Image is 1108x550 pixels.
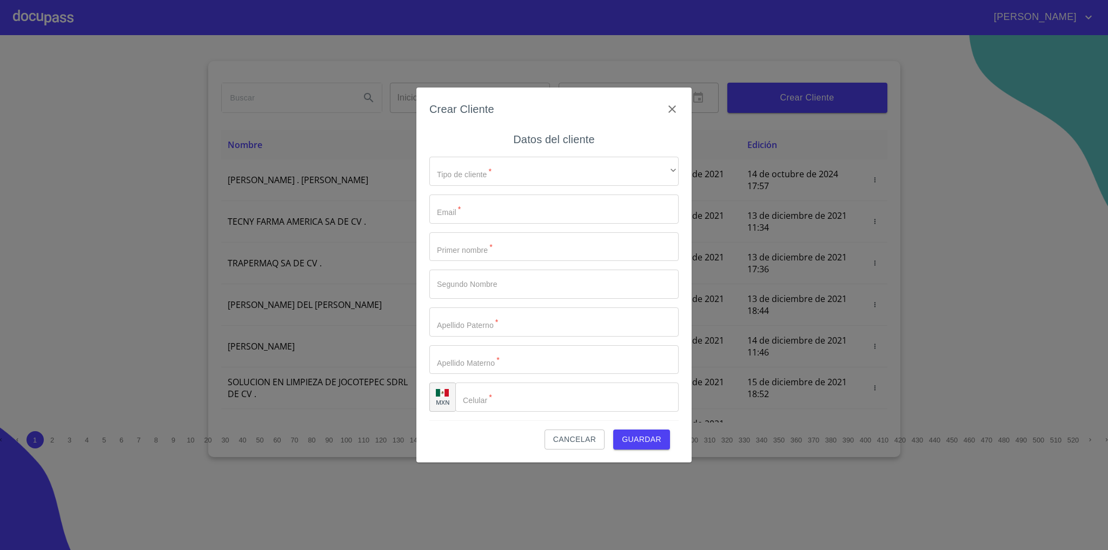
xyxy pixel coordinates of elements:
div: ​ [429,157,679,186]
h6: Datos del cliente [513,131,594,148]
img: R93DlvwvvjP9fbrDwZeCRYBHk45OWMq+AAOlFVsxT89f82nwPLnD58IP7+ANJEaWYhP0Tx8kkA0WlQMPQsAAgwAOmBj20AXj6... [436,389,449,397]
span: Cancelar [553,433,596,446]
button: Guardar [613,430,670,450]
h6: Crear Cliente [429,100,494,118]
span: Guardar [622,433,661,446]
button: Cancelar [545,430,605,450]
p: MXN [436,398,450,406]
